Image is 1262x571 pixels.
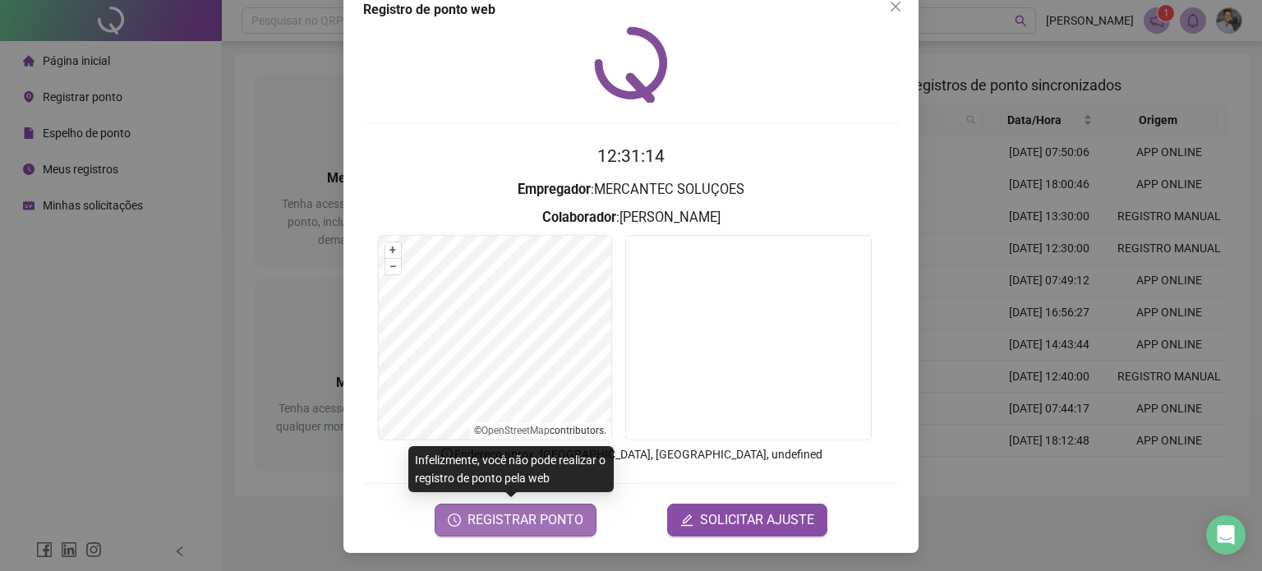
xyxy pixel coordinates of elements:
li: © contributors. [474,425,606,436]
button: editSOLICITAR AJUSTE [667,504,827,536]
strong: Empregador [518,182,591,197]
button: REGISTRAR PONTO [435,504,596,536]
div: Infelizmente, você não pode realizar o registro de ponto pela web [408,446,614,492]
h3: : MERCANTEC SOLUÇOES [363,179,899,200]
h3: : [PERSON_NAME] [363,207,899,228]
a: OpenStreetMap [481,425,550,436]
span: edit [680,513,693,527]
button: – [385,259,401,274]
img: QRPoint [594,26,668,103]
span: clock-circle [448,513,461,527]
strong: Colaborador [542,210,616,225]
span: SOLICITAR AJUSTE [700,510,814,530]
button: + [385,242,401,258]
p: Endereço aprox. : [GEOGRAPHIC_DATA], [GEOGRAPHIC_DATA], undefined [363,445,899,463]
span: REGISTRAR PONTO [467,510,583,530]
time: 12:31:14 [597,146,665,166]
div: Open Intercom Messenger [1206,515,1246,555]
